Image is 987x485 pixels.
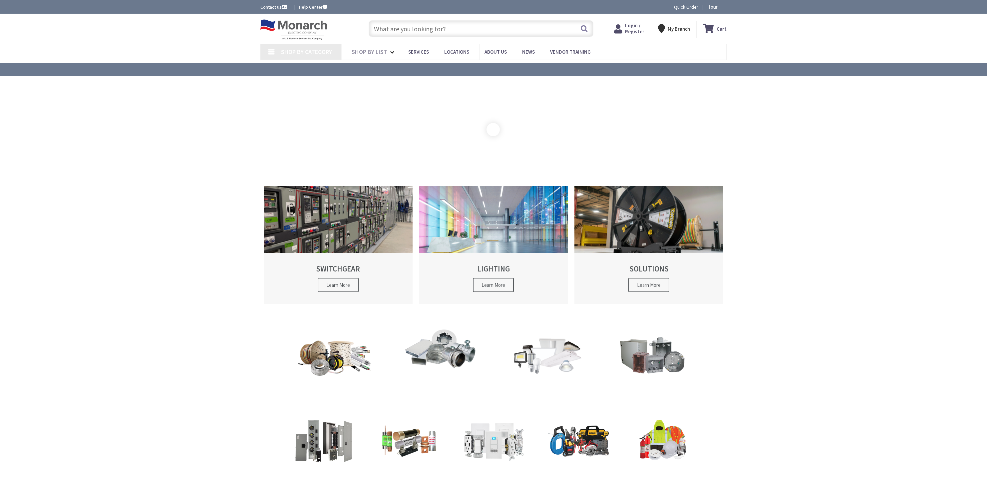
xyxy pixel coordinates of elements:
[717,23,727,35] strong: Cart
[408,49,429,55] span: Services
[604,380,700,387] h2: Enclosures & Boxes
[625,465,700,472] h2: Safety & Protection
[628,278,669,292] span: Learn More
[264,186,413,304] a: SWITCHGEAR Learn More
[625,22,644,35] span: Login / Register
[586,264,712,273] h2: SOLUTIONS
[485,49,507,55] span: About Us
[260,19,327,40] img: Monarch Electric Company
[495,332,598,408] a: Lighting Shop
[260,4,288,10] a: Contact us
[708,4,725,10] span: Tour
[658,23,690,35] div: My Branch
[522,49,535,55] span: News
[638,392,666,405] span: Shop
[393,374,489,387] h2: Conduit, Fittings, Bodies, Raceways
[369,20,593,37] input: What are you looking for?
[614,23,644,35] a: Login / Register
[318,278,359,292] span: Learn More
[532,392,561,405] span: Shop
[601,332,703,408] a: Enclosures & Boxes Shop
[541,465,615,472] h2: Tools
[550,49,591,55] span: Vendor Training
[372,465,446,472] h2: Fuses
[285,467,363,474] h2: Power Distribution
[498,380,594,387] h2: Lighting
[299,4,327,10] a: Help Center
[574,186,723,304] a: SOLUTIONS Learn More
[473,278,514,292] span: Learn More
[674,4,698,10] a: Quick Order
[285,382,385,388] h2: Wiring
[426,392,455,405] span: Shop
[668,26,690,32] strong: My Branch
[419,186,568,304] a: LIGHTING Learn More
[444,49,469,55] span: Locations
[431,264,556,273] h2: LIGHTING
[282,332,388,410] a: Wiring Shop
[321,393,349,407] span: Shop
[703,23,727,35] a: Cart
[281,48,332,56] span: Shop By Category
[456,465,531,472] h2: Wiring Devices
[352,48,387,56] span: Shop By List
[275,264,401,273] h2: SWITCHGEAR
[389,325,492,408] a: Conduit, Fittings, Bodies, Raceways Shop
